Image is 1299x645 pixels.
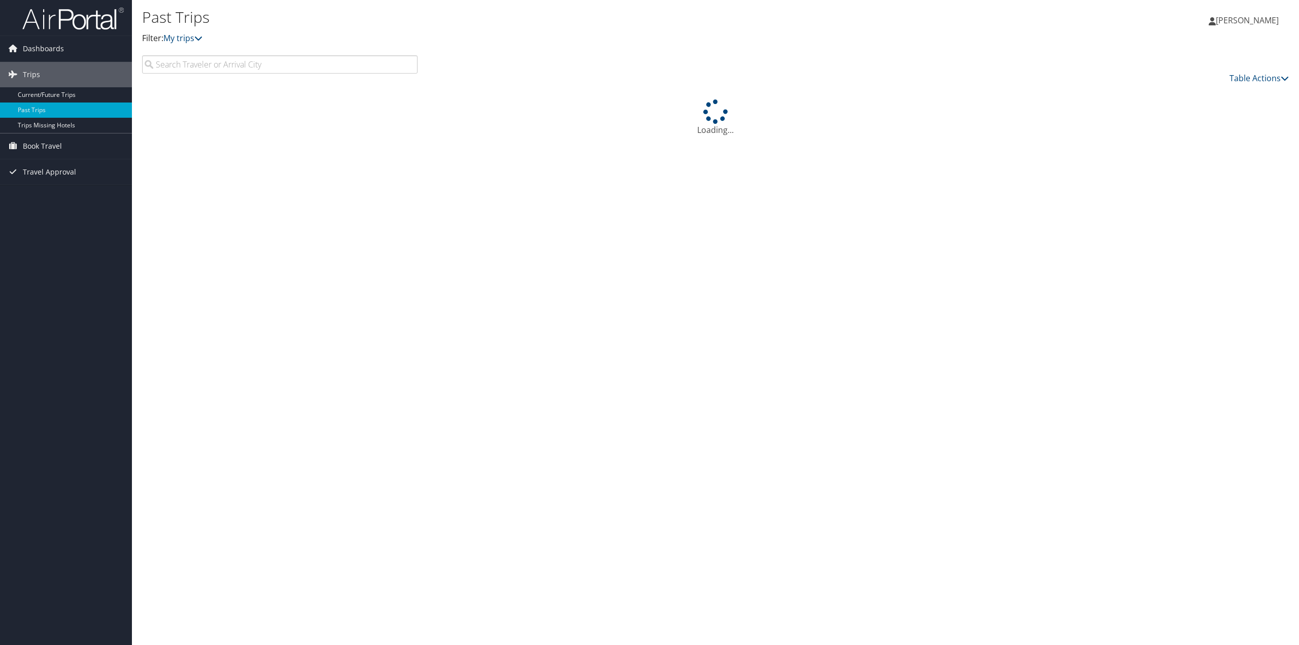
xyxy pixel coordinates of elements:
p: Filter: [142,32,907,45]
a: Table Actions [1229,73,1289,84]
a: My trips [163,32,202,44]
span: [PERSON_NAME] [1216,15,1279,26]
a: [PERSON_NAME] [1209,5,1289,36]
span: Trips [23,62,40,87]
input: Search Traveler or Arrival City [142,55,418,74]
img: airportal-logo.png [22,7,124,30]
span: Book Travel [23,133,62,159]
div: Loading... [142,99,1289,136]
span: Travel Approval [23,159,76,185]
h1: Past Trips [142,7,907,28]
span: Dashboards [23,36,64,61]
